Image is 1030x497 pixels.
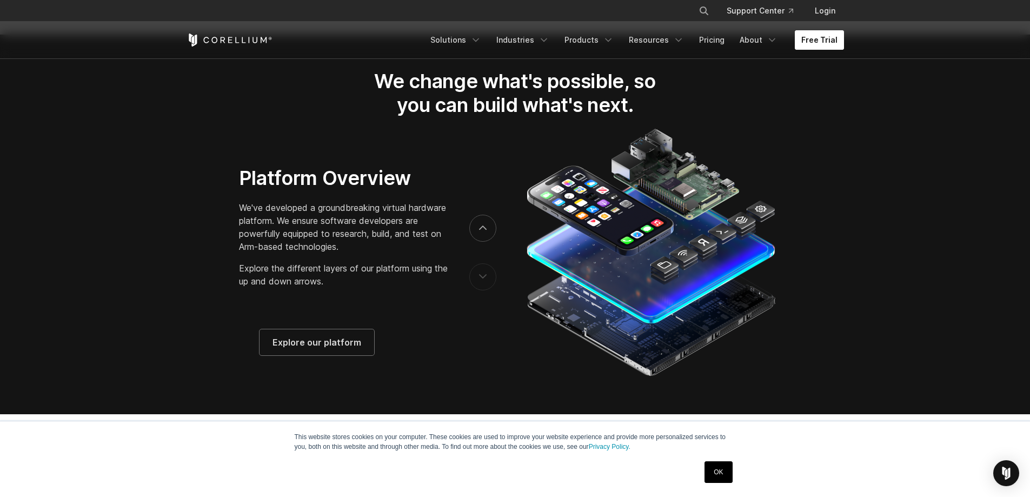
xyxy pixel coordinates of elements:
[424,30,488,50] a: Solutions
[239,166,448,190] h3: Platform Overview
[806,1,844,21] a: Login
[558,30,620,50] a: Products
[718,1,802,21] a: Support Center
[795,30,844,50] a: Free Trial
[239,201,448,253] p: We've developed a groundbreaking virtual hardware platform. We ensure software developers are pow...
[273,336,361,349] span: Explore our platform
[187,34,273,47] a: Corellium Home
[521,125,779,380] img: Corellium_Platform_RPI_Full_470
[424,30,844,50] div: Navigation Menu
[469,263,496,290] button: previous
[469,215,496,242] button: next
[356,69,674,117] h2: We change what's possible, so you can build what's next.
[694,1,714,21] button: Search
[295,432,736,452] p: This website stores cookies on your computer. These cookies are used to improve your website expe...
[622,30,690,50] a: Resources
[733,30,784,50] a: About
[693,30,731,50] a: Pricing
[705,461,732,483] a: OK
[239,262,448,288] p: Explore the different layers of our platform using the up and down arrows.
[490,30,556,50] a: Industries
[993,460,1019,486] div: Open Intercom Messenger
[686,1,844,21] div: Navigation Menu
[260,329,374,355] a: Explore our platform
[589,443,630,450] a: Privacy Policy.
